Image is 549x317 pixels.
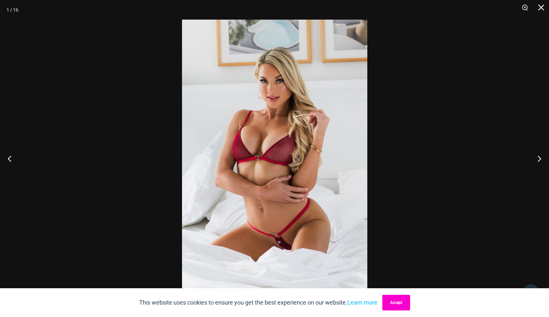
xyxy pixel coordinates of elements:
[347,299,377,306] a: Learn more
[7,5,18,15] div: 1 / 16
[139,298,377,308] p: This website uses cookies to ensure you get the best experience on our website.
[182,20,367,297] img: Guilty Pleasures Red 1045 Bra 689 Micro 05
[524,142,549,175] button: Next
[382,295,410,310] button: Accept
